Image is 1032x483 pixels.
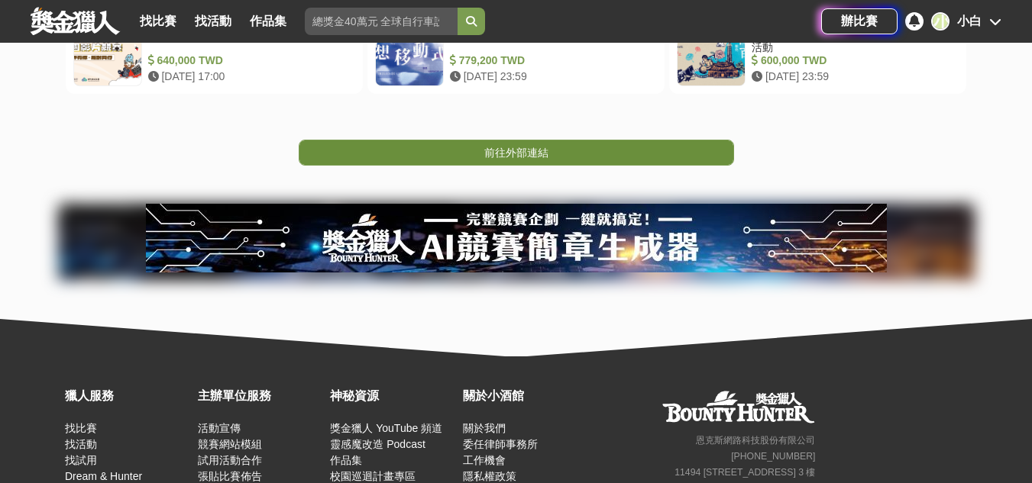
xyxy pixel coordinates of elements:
[484,147,548,159] span: 前往外部連結
[731,451,815,462] small: [PHONE_NUMBER]
[198,454,262,466] a: 試用活動合作
[463,438,538,450] a: 委任律師事務所
[330,387,455,405] div: 神秘資源
[931,12,950,31] div: 小
[669,10,966,94] a: 第6屆「彰化百工百味~影片創作獎徵選」活動 600,000 TWD [DATE] 23:59
[463,470,516,482] a: 隱私權政策
[134,11,183,32] a: 找比賽
[450,53,651,69] div: 779,200 TWD
[463,422,506,434] a: 關於我們
[198,387,323,405] div: 主辦單位服務
[148,53,349,69] div: 640,000 TWD
[65,387,190,405] div: 獵人服務
[752,53,953,69] div: 600,000 TWD
[821,8,898,34] a: 辦比賽
[957,12,982,31] div: 小白
[198,470,262,482] a: 張貼比賽佈告
[244,11,293,32] a: 作品集
[330,422,442,434] a: 獎金獵人 YouTube 頻道
[367,10,665,94] a: 2025 SYM 三陽創新設計大賽 779,200 TWD [DATE] 23:59
[463,454,506,466] a: 工作機會
[696,435,815,446] small: 恩克斯網路科技股份有限公司
[189,11,238,32] a: 找活動
[463,387,588,405] div: 關於小酒館
[148,69,349,85] div: [DATE] 17:00
[330,470,416,482] a: 校園巡迴計畫專區
[330,454,362,466] a: 作品集
[65,438,97,450] a: 找活動
[752,69,953,85] div: [DATE] 23:59
[66,10,363,94] a: 2025 反詐視界—全國影片競賽 640,000 TWD [DATE] 17:00
[65,470,142,482] a: Dream & Hunter
[146,204,887,272] img: e66c81bb-b616-479f-8cf1-2a61d99b1888.jpg
[675,467,815,478] small: 11494 [STREET_ADDRESS] 3 樓
[65,422,97,434] a: 找比賽
[330,438,425,450] a: 靈感魔改造 Podcast
[299,140,734,166] a: 前往外部連結
[65,454,97,466] a: 找試用
[198,422,241,434] a: 活動宣傳
[198,438,262,450] a: 競賽網站模組
[305,8,458,35] input: 總獎金40萬元 全球自行車設計比賽
[450,69,651,85] div: [DATE] 23:59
